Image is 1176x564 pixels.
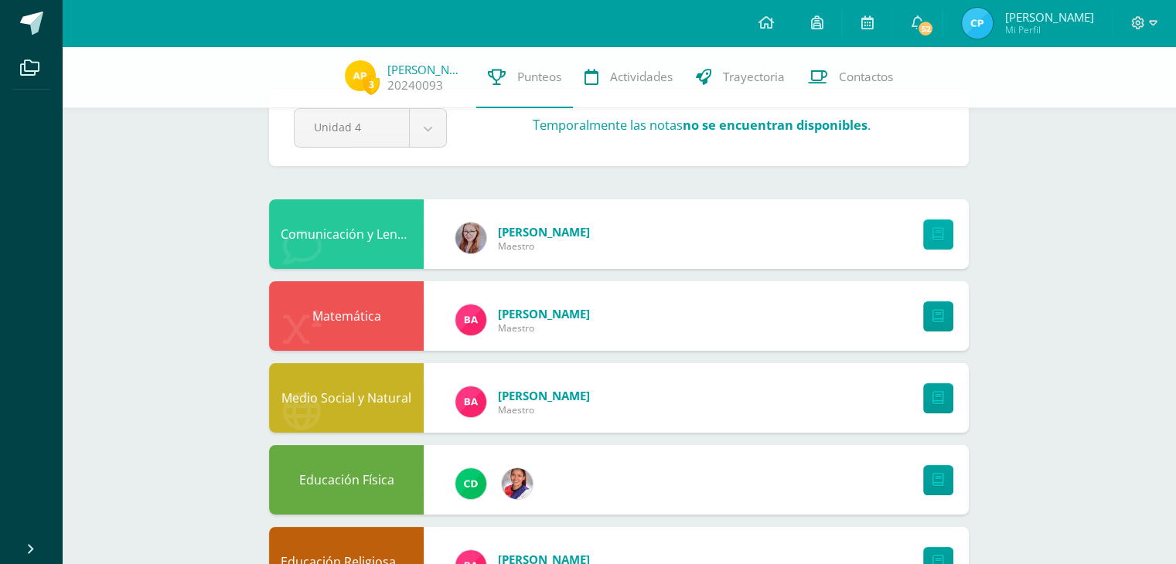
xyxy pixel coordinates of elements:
[517,69,561,85] span: Punteos
[314,109,390,145] span: Unidad 4
[533,117,871,134] h3: Temporalmente las notas .
[573,46,684,108] a: Actividades
[684,46,796,108] a: Trayectoria
[269,363,424,433] div: Medio Social y Natural
[683,117,868,134] strong: no se encuentran disponibles
[269,281,424,351] div: Matemática
[387,62,465,77] a: [PERSON_NAME]
[498,306,590,321] span: [PERSON_NAME]
[610,69,673,85] span: Actividades
[455,223,486,253] img: b155c3ea6a7e98a3dbf3e34bf7586cfd.png
[387,77,443,93] a: 20240093
[455,468,486,499] img: 1e93ad846f0fb00ce1359d25c3b11c92.png
[839,69,893,85] span: Contactos
[1004,9,1093,25] span: [PERSON_NAME]
[723,69,785,85] span: Trayectoria
[917,20,934,37] span: 52
[269,199,424,269] div: Comunicación y Lenguaje,Idioma Extranjero Inglés
[498,388,590,403] span: [PERSON_NAME]
[796,46,905,108] a: Contactos
[476,46,573,108] a: Punteos
[1004,23,1093,36] span: Mi Perfil
[962,8,993,39] img: 73c88fdff1f88e5197e963fb6d152969.png
[502,468,533,499] img: 2c4d7ba44be5c4c2807f5e106bc38294.png
[498,224,590,240] span: [PERSON_NAME]
[295,109,446,147] a: Unidad 4
[363,75,380,94] span: 3
[455,386,486,417] img: abf197c17e96ec5ee29f3a125368e4cf.png
[498,321,590,335] span: Maestro
[269,445,424,515] div: Educación Física
[345,60,376,91] img: 2acf3cbb9d3ef1a6df2ad086cabc5a69.png
[498,403,590,416] span: Maestro
[498,240,590,253] span: Maestro
[455,304,486,335] img: abf197c17e96ec5ee29f3a125368e4cf.png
